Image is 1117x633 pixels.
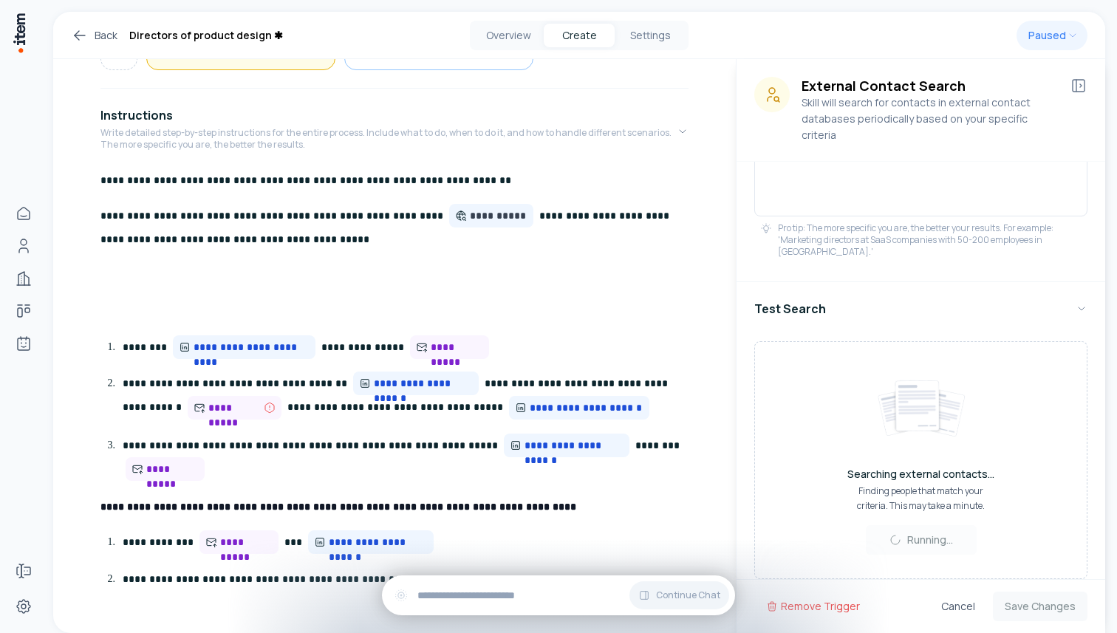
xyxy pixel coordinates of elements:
[778,222,1082,258] p: Pro tip: The more specific you are, the better your results. For example: 'Marketing directors at...
[71,27,117,44] a: Back
[100,127,677,151] p: Write detailed step-by-step instructions for the entire process. Include what to do, when to do i...
[815,484,1028,513] p: Finding people that match your criteria. This may take a minute.
[9,556,38,586] a: Forms
[9,296,38,326] a: deals
[629,581,729,609] button: Continue Chat
[382,575,735,615] div: Continue Chat
[815,467,1028,481] h5: Searching external contacts...
[802,77,1058,95] h3: External Contact Search
[9,592,38,621] a: Settings
[544,24,615,47] button: Create
[754,288,1087,329] button: Test Search
[615,24,686,47] button: Settings
[858,366,983,449] img: Searching files
[473,24,544,47] button: Overview
[100,106,173,124] h4: Instructions
[12,12,27,54] img: Item Brain Logo
[100,95,689,168] button: InstructionsWrite detailed step-by-step instructions for the entire process. Include what to do, ...
[9,231,38,261] a: Contacts
[754,300,826,318] h4: Test Search
[656,589,720,601] span: Continue Chat
[9,329,38,358] a: Agents
[754,329,1087,591] div: Test Search
[802,95,1058,143] p: Skill will search for contacts in external contact databases periodically based on your specific ...
[754,592,872,621] button: Remove Trigger
[9,199,38,228] a: Home
[929,592,987,621] button: Cancel
[9,264,38,293] a: Companies
[129,27,283,44] h1: Directors of product design ✱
